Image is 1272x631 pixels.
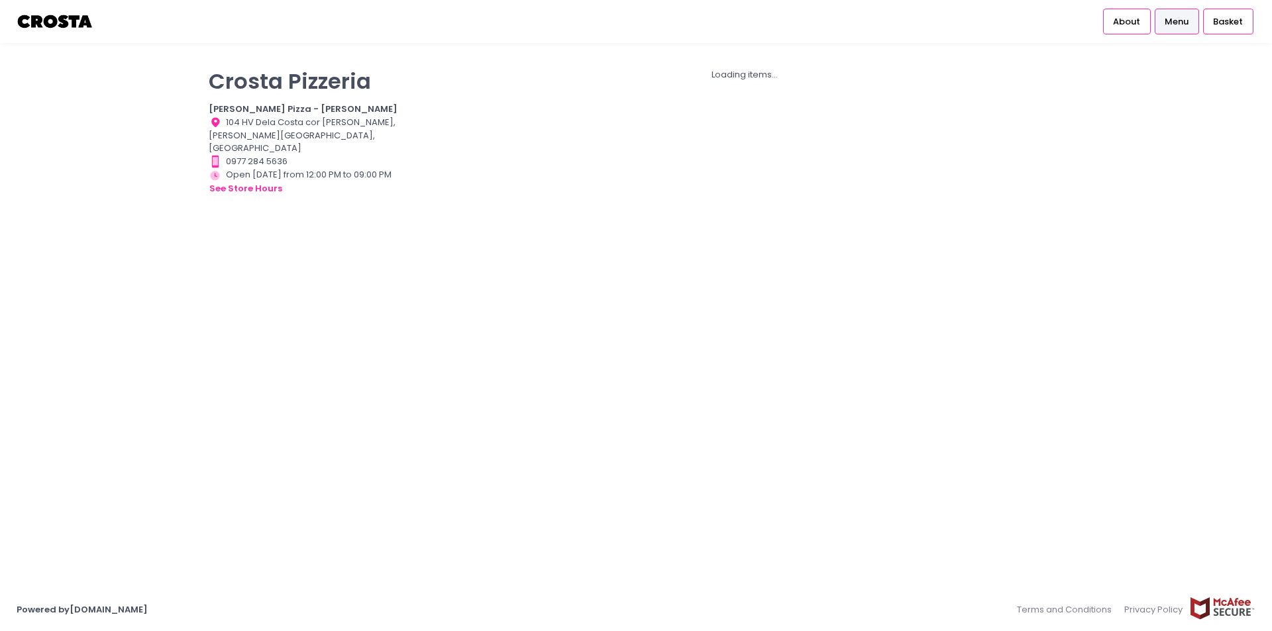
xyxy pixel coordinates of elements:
button: see store hours [209,181,283,196]
a: Menu [1155,9,1199,34]
div: 104 HV Dela Costa cor [PERSON_NAME], [PERSON_NAME][GEOGRAPHIC_DATA], [GEOGRAPHIC_DATA] [209,116,410,155]
span: Basket [1213,15,1243,28]
span: Menu [1165,15,1189,28]
div: Open [DATE] from 12:00 PM to 09:00 PM [209,168,410,196]
img: mcafee-secure [1189,597,1255,620]
div: Loading items... [427,68,1063,81]
div: 0977 284 5636 [209,155,410,168]
img: logo [17,10,94,33]
a: Privacy Policy [1118,597,1190,622]
a: About [1103,9,1151,34]
a: Terms and Conditions [1017,597,1118,622]
b: [PERSON_NAME] Pizza - [PERSON_NAME] [209,103,397,115]
span: About [1113,15,1140,28]
a: Powered by[DOMAIN_NAME] [17,603,148,616]
p: Crosta Pizzeria [209,68,410,94]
